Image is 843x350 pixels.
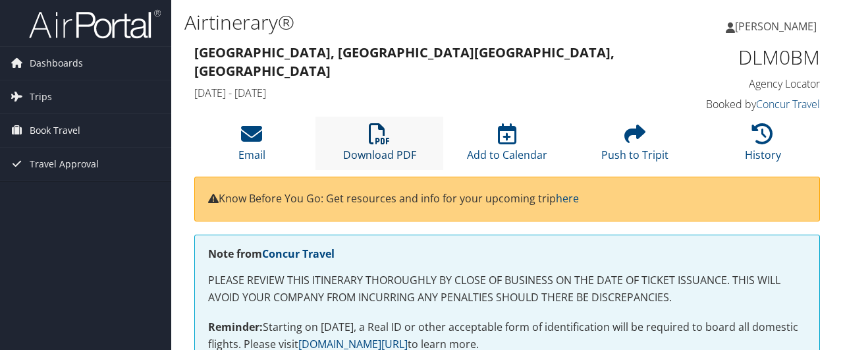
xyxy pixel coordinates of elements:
[208,272,806,306] p: PLEASE REVIEW THIS ITINERARY THOROUGHLY BY CLOSE OF BUSINESS ON THE DATE OF TICKET ISSUANCE. THIS...
[208,247,335,261] strong: Note from
[208,320,263,334] strong: Reminder:
[678,76,820,91] h4: Agency Locator
[745,131,781,162] a: History
[30,80,52,113] span: Trips
[262,247,335,261] a: Concur Travel
[726,7,830,46] a: [PERSON_NAME]
[194,44,614,80] strong: [GEOGRAPHIC_DATA], [GEOGRAPHIC_DATA] [GEOGRAPHIC_DATA], [GEOGRAPHIC_DATA]
[208,190,806,208] p: Know Before You Go: Get resources and info for your upcoming trip
[735,19,817,34] span: [PERSON_NAME]
[678,97,820,111] h4: Booked by
[601,131,668,162] a: Push to Tripit
[556,191,579,206] a: here
[30,47,83,80] span: Dashboards
[194,86,659,100] h4: [DATE] - [DATE]
[184,9,614,36] h1: Airtinerary®
[30,148,99,181] span: Travel Approval
[756,97,820,111] a: Concur Travel
[30,114,80,147] span: Book Travel
[29,9,161,40] img: airportal-logo.png
[467,131,547,162] a: Add to Calendar
[238,131,265,162] a: Email
[343,131,416,162] a: Download PDF
[678,44,820,71] h1: DLM0BM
